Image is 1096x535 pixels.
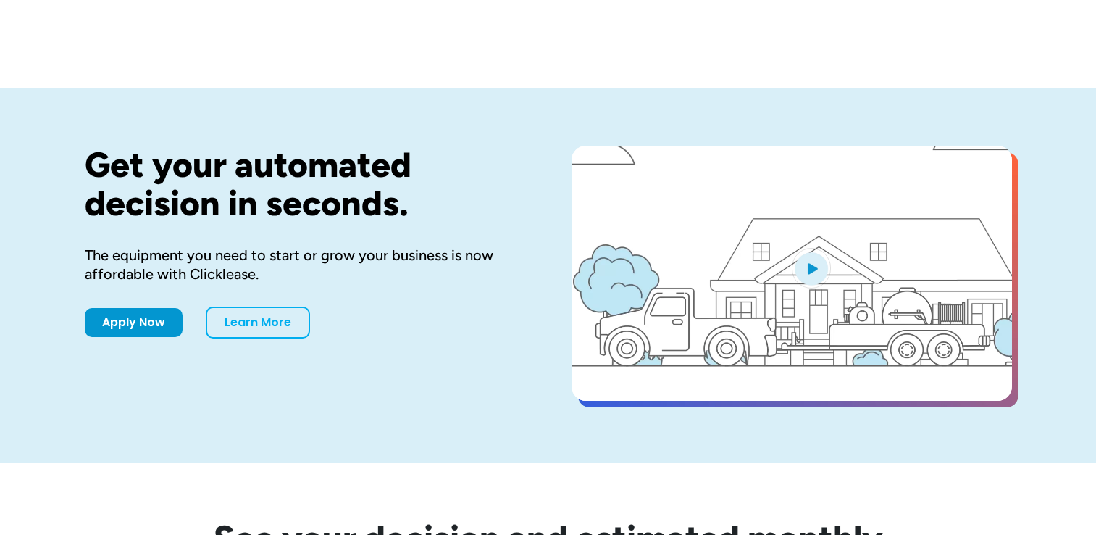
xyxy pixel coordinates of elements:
[85,308,183,337] a: Apply Now
[85,246,525,283] div: The equipment you need to start or grow your business is now affordable with Clicklease.
[572,146,1012,401] a: open lightbox
[792,248,831,289] img: Blue play button logo on a light blue circular background
[85,146,525,223] h1: Get your automated decision in seconds.
[206,307,310,339] a: Learn More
